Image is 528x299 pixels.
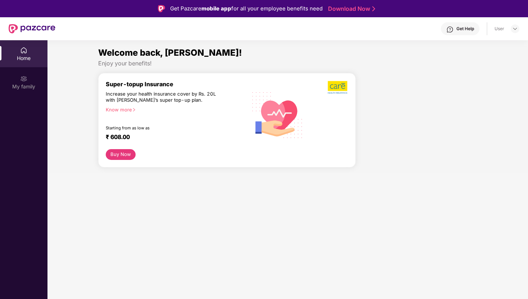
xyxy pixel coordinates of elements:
div: Starting from as low as [106,125,217,130]
div: Get Help [456,26,474,32]
button: Buy Now [106,149,136,160]
img: New Pazcare Logo [9,24,55,33]
img: b5dec4f62d2307b9de63beb79f102df3.png [328,80,348,94]
img: svg+xml;base64,PHN2ZyB4bWxucz0iaHR0cDovL3d3dy53My5vcmcvMjAwMC9zdmciIHhtbG5zOnhsaW5rPSJodHRwOi8vd3... [247,84,308,145]
strong: mobile app [201,5,231,12]
div: User [495,26,504,32]
div: Increase your health insurance cover by Rs. 20L with [PERSON_NAME]’s super top-up plan. [106,91,216,103]
img: svg+xml;base64,PHN2ZyBpZD0iSG9tZSIgeG1sbnM9Imh0dHA6Ly93d3cudzMub3JnLzIwMDAvc3ZnIiB3aWR0aD0iMjAiIG... [20,47,27,54]
div: Know more [106,107,243,112]
img: svg+xml;base64,PHN2ZyB3aWR0aD0iMjAiIGhlaWdodD0iMjAiIHZpZXdCb3g9IjAgMCAyMCAyMCIgZmlsbD0ibm9uZSIgeG... [20,75,27,82]
img: Logo [158,5,165,12]
div: ₹ 608.00 [106,133,240,142]
div: Get Pazcare for all your employee benefits need [170,4,323,13]
img: Stroke [372,5,375,13]
span: right [132,108,136,112]
img: svg+xml;base64,PHN2ZyBpZD0iSGVscC0zMngzMiIgeG1sbnM9Imh0dHA6Ly93d3cudzMub3JnLzIwMDAvc3ZnIiB3aWR0aD... [446,26,454,33]
a: Download Now [328,5,373,13]
div: Enjoy your benefits! [98,60,477,67]
img: svg+xml;base64,PHN2ZyBpZD0iRHJvcGRvd24tMzJ4MzIiIHhtbG5zPSJodHRwOi8vd3d3LnczLm9yZy8yMDAwL3N2ZyIgd2... [512,26,518,32]
span: Welcome back, [PERSON_NAME]! [98,47,242,58]
div: Super-topup Insurance [106,80,247,88]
